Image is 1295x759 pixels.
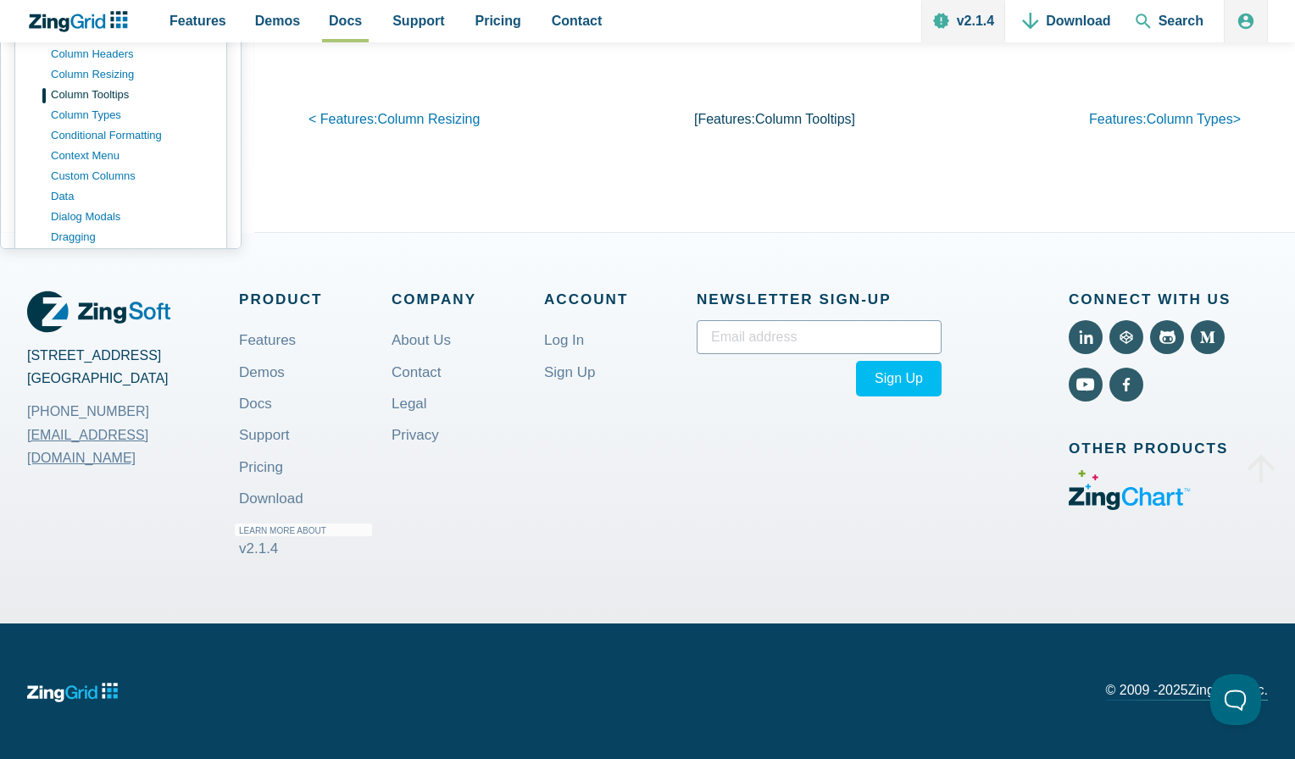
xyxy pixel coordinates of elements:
a: column resizing [51,64,213,85]
a: Privacy [392,415,439,455]
a: View YouTube (External) [1069,368,1103,402]
span: 2025 [1158,683,1188,697]
a: custom columns [51,166,213,186]
a: features:column types> [1089,112,1241,126]
span: Support [392,9,444,32]
span: v2.1.4 [239,540,278,557]
a: Visit ZingChart (External) [1069,498,1192,512]
span: Pricing [475,9,521,32]
a: Pricing [239,447,283,487]
span: Account [544,287,697,312]
span: column resizing [377,112,480,126]
a: [EMAIL_ADDRESS][DOMAIN_NAME] [27,424,239,469]
span: Features [170,9,226,32]
iframe: Toggle Customer Support [1210,674,1261,725]
a: View Medium (External) [1191,320,1225,354]
a: View Code Pen (External) [1109,320,1143,354]
a: Support [239,415,290,455]
a: dragging [51,227,213,247]
span: Contact [552,9,603,32]
span: Company [392,287,544,312]
a: Learn More About v2.1.4 [239,510,376,568]
a: < features:column resizing [308,112,480,126]
a: column types [51,105,213,125]
a: ZingGrid logo [27,678,118,707]
a: context menu [51,146,213,166]
a: conditional formatting [51,125,213,146]
a: View LinkedIn (External) [1069,320,1103,354]
a: View Facebook (External) [1109,368,1143,402]
small: Learn More About [235,524,372,536]
a: column tooltips [51,85,213,105]
span: Product [239,287,392,312]
a: data [51,186,213,207]
a: [PHONE_NUMBER] [27,400,149,423]
input: Email address [697,320,942,354]
span: Connect With Us [1069,287,1268,312]
a: View Github (External) [1150,320,1184,354]
span: column types [1147,112,1233,126]
a: Download [239,479,303,518]
a: Sign Up [544,352,595,392]
a: Docs [239,384,272,424]
a: Legal [392,384,427,424]
a: column headers [51,44,213,64]
a: Features [239,320,296,360]
a: Contact [392,352,442,392]
a: dialog modals [51,207,213,227]
span: Other Products [1069,436,1268,461]
a: drilldown grids [51,247,213,268]
button: Sign Up [856,361,942,396]
span: Docs [329,9,362,32]
p: [features: ] [620,108,931,130]
a: About Us [392,320,451,360]
a: Log In [544,320,584,360]
span: Demos [255,9,300,32]
a: ZingChart Logo. Click to return to the homepage [27,11,136,32]
a: ZingGrid Logo [27,287,170,336]
span: Newsletter Sign‑up [697,287,942,312]
p: © 2009 - ZingSoft, Inc. [1106,684,1268,701]
a: Demos [239,352,285,392]
address: [STREET_ADDRESS] [GEOGRAPHIC_DATA] [27,344,239,424]
span: column tooltips [755,112,852,126]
